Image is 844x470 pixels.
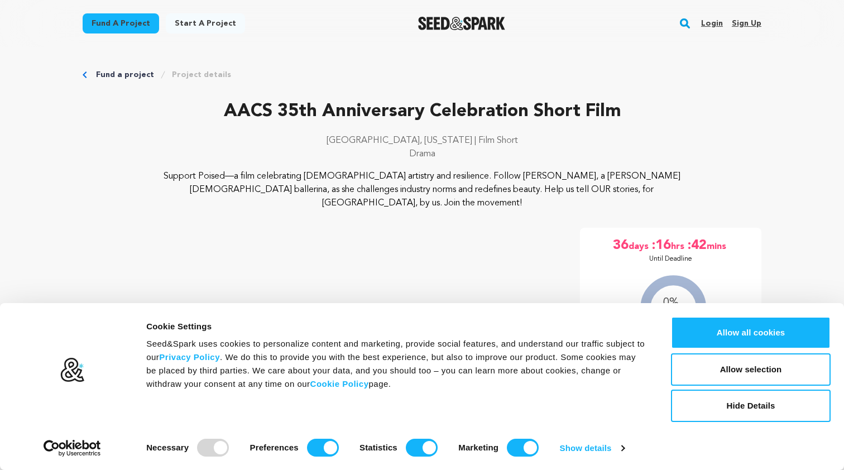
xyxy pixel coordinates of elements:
[701,15,723,32] a: Login
[250,443,299,452] strong: Preferences
[310,379,369,389] a: Cookie Policy
[671,237,687,255] span: hrs
[649,255,692,263] p: Until Deadline
[671,353,831,386] button: Allow selection
[83,147,761,161] p: Drama
[151,170,694,210] p: Support Poised—a film celebrating [DEMOGRAPHIC_DATA] artistry and resilience. Follow [PERSON_NAME...
[83,98,761,125] p: AACS 35th Anniversary Celebration Short Film
[146,337,646,391] div: Seed&Spark uses cookies to personalize content and marketing, provide social features, and unders...
[159,352,220,362] a: Privacy Policy
[418,17,506,30] a: Seed&Spark Homepage
[671,390,831,422] button: Hide Details
[651,237,671,255] span: :16
[458,443,498,452] strong: Marketing
[560,440,625,457] a: Show details
[687,237,707,255] span: :42
[732,15,761,32] a: Sign up
[83,134,761,147] p: [GEOGRAPHIC_DATA], [US_STATE] | Film Short
[172,69,231,80] a: Project details
[146,443,189,452] strong: Necessary
[83,13,159,33] a: Fund a project
[671,316,831,349] button: Allow all cookies
[166,13,245,33] a: Start a project
[707,237,728,255] span: mins
[23,440,121,457] a: Usercentrics Cookiebot - opens in a new window
[96,69,154,80] a: Fund a project
[146,320,646,333] div: Cookie Settings
[359,443,397,452] strong: Statistics
[629,237,651,255] span: days
[613,237,629,255] span: 36
[83,69,761,80] div: Breadcrumb
[60,357,85,383] img: logo
[418,17,506,30] img: Seed&Spark Logo Dark Mode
